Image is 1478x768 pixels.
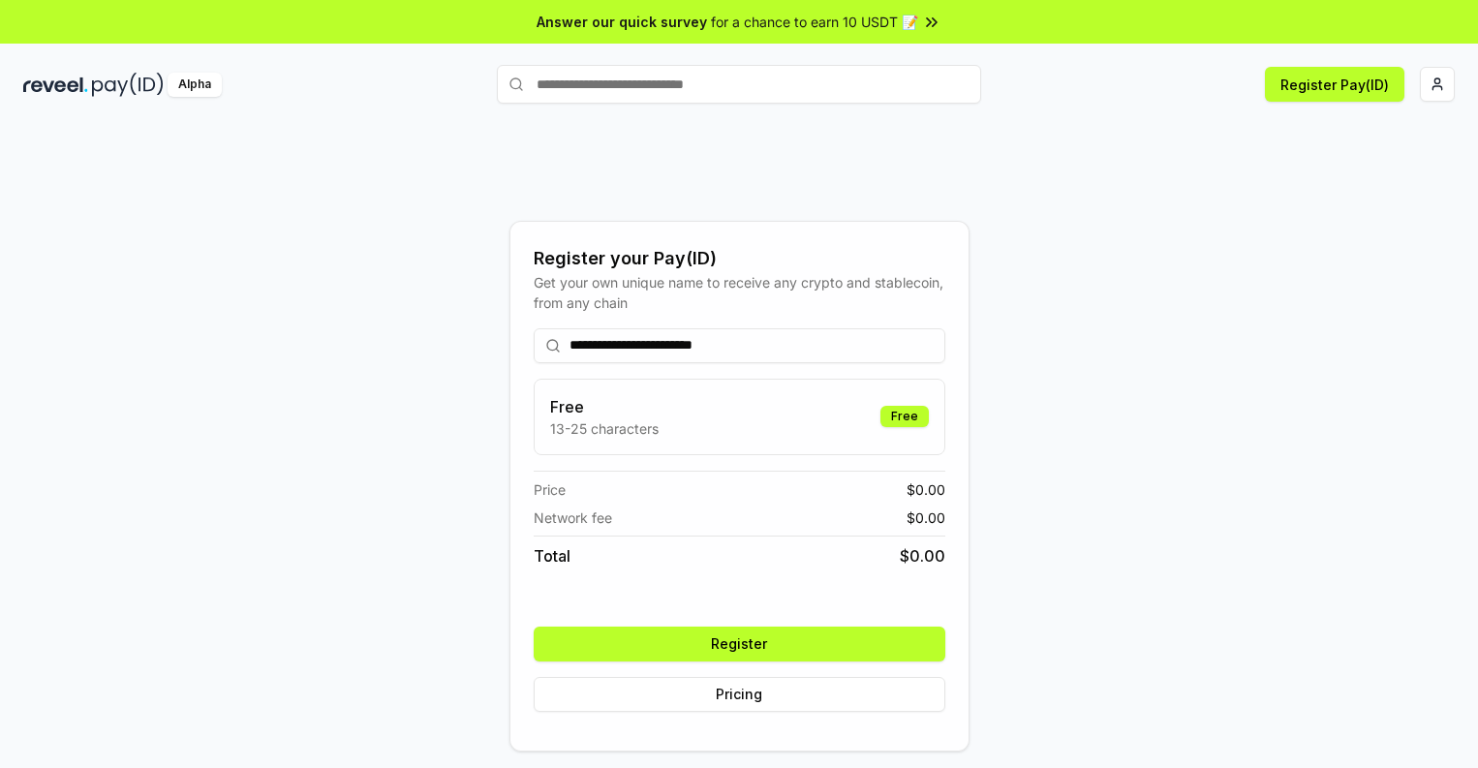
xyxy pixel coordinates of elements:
[880,406,929,427] div: Free
[534,245,945,272] div: Register your Pay(ID)
[534,627,945,661] button: Register
[23,73,88,97] img: reveel_dark
[534,544,570,568] span: Total
[550,395,659,418] h3: Free
[537,12,707,32] span: Answer our quick survey
[168,73,222,97] div: Alpha
[534,507,612,528] span: Network fee
[711,12,918,32] span: for a chance to earn 10 USDT 📝
[907,507,945,528] span: $ 0.00
[1265,67,1404,102] button: Register Pay(ID)
[907,479,945,500] span: $ 0.00
[550,418,659,439] p: 13-25 characters
[534,677,945,712] button: Pricing
[92,73,164,97] img: pay_id
[534,272,945,313] div: Get your own unique name to receive any crypto and stablecoin, from any chain
[534,479,566,500] span: Price
[900,544,945,568] span: $ 0.00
